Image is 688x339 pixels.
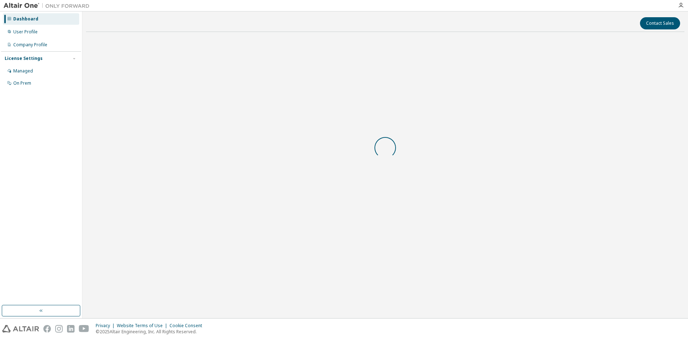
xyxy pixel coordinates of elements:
div: Cookie Consent [169,323,206,329]
div: License Settings [5,56,43,61]
button: Contact Sales [640,17,680,29]
img: instagram.svg [55,325,63,333]
img: altair_logo.svg [2,325,39,333]
div: Privacy [96,323,117,329]
img: Altair One [4,2,93,9]
div: User Profile [13,29,38,35]
img: youtube.svg [79,325,89,333]
img: facebook.svg [43,325,51,333]
div: Company Profile [13,42,47,48]
div: Managed [13,68,33,74]
img: linkedin.svg [67,325,75,333]
p: © 2025 Altair Engineering, Inc. All Rights Reserved. [96,329,206,335]
div: Website Terms of Use [117,323,169,329]
div: On Prem [13,80,31,86]
div: Dashboard [13,16,38,22]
